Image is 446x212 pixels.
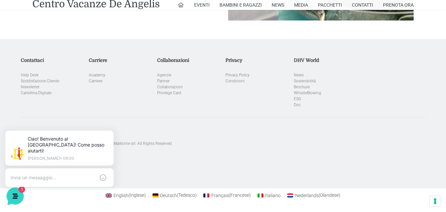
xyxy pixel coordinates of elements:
span: ) [249,193,251,198]
a: Doc [294,103,301,107]
a: Brochure [294,85,310,89]
p: Messaggi [57,160,75,166]
a: Carriere [89,79,102,83]
a: ESG [294,97,301,101]
a: WhistleBlowing [294,91,321,95]
h5: Contattaci [21,58,84,63]
a: News [294,73,304,77]
a: Privacy Policy [225,73,250,77]
a: Sostenibilità [294,79,316,83]
a: Help Desk [21,73,39,77]
h5: Carriere [89,58,152,63]
p: [GEOGRAPHIC_DATA]. Designed with special care by Marktime srl. All Rights Reserved. [21,141,426,147]
span: Tedesco [177,193,197,198]
a: Apri Centro Assistenza [70,110,121,115]
img: light [11,64,24,77]
a: Partner [157,79,170,83]
a: Nederlands(Olandese) [284,191,344,199]
a: Collaborazioni [157,85,183,89]
span: English [114,193,128,198]
a: Condizioni [225,79,245,83]
img: light [15,24,28,38]
span: Inizia una conversazione [43,87,97,93]
span: ( [319,193,320,198]
h5: DHV World [294,58,357,63]
p: La nostra missione è rendere la tua esperienza straordinaria! [5,29,111,42]
p: Ciao! Benvenuto al [GEOGRAPHIC_DATA]! Come posso aiutarti! [28,71,103,78]
button: Home [5,151,46,166]
a: Français(Francese) [200,191,254,199]
span: Français [211,193,229,198]
h5: Privacy [225,58,289,63]
a: Italiano [254,191,284,199]
button: Le tue preferenze relative al consenso per le tecnologie di tracciamento [429,195,441,207]
button: Inizia una conversazione [11,83,121,97]
a: Newsletter [21,85,40,89]
span: Italiano [265,193,281,198]
button: 1Messaggi [46,151,86,166]
a: Academy [89,73,105,77]
span: Trova una risposta [11,110,51,115]
span: Francese [229,193,251,198]
input: Cerca un articolo... [15,124,108,131]
p: Aiuto [102,160,111,166]
a: Cartellina Digitale [21,91,51,95]
h5: Collaborazioni [157,58,221,63]
button: Aiuto [86,151,127,166]
span: ( [229,193,230,198]
a: Agenzie [157,73,171,77]
a: [DEMOGRAPHIC_DATA] tutto [59,53,121,58]
span: Inglese [128,193,146,198]
iframe: Customerly Messenger Launcher [5,186,25,206]
span: [PERSON_NAME] [28,64,103,70]
a: [PERSON_NAME]Ciao! Benvenuto al [GEOGRAPHIC_DATA]! Come posso aiutarti!17 gg fa1 [8,61,124,81]
p: Home [20,160,31,166]
span: 1 [115,71,121,78]
a: English(Inglese) [102,191,149,199]
span: ) [339,193,340,198]
span: ) [195,193,197,198]
p: [PERSON_NAME] • 09:00 [32,34,112,38]
a: Privilege Card [157,91,181,95]
p: 17 gg fa [107,64,121,69]
span: 1 [66,150,71,155]
p: Ciao! Benvenuto al [GEOGRAPHIC_DATA]! Come posso aiutarti! [32,13,112,31]
span: Le tue conversazioni [11,53,56,58]
span: ) [144,193,146,198]
span: ( [128,193,130,198]
a: Deutsch(Tedesco) [149,191,200,199]
span: Deutsch [160,193,177,198]
span: ( [177,193,178,198]
a: Soddisfazione Cliente [21,79,59,83]
h2: Ciao da De Angelis Resort 👋 [5,5,111,26]
span: Nederlands [295,193,319,198]
span: Olandese [319,193,340,198]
